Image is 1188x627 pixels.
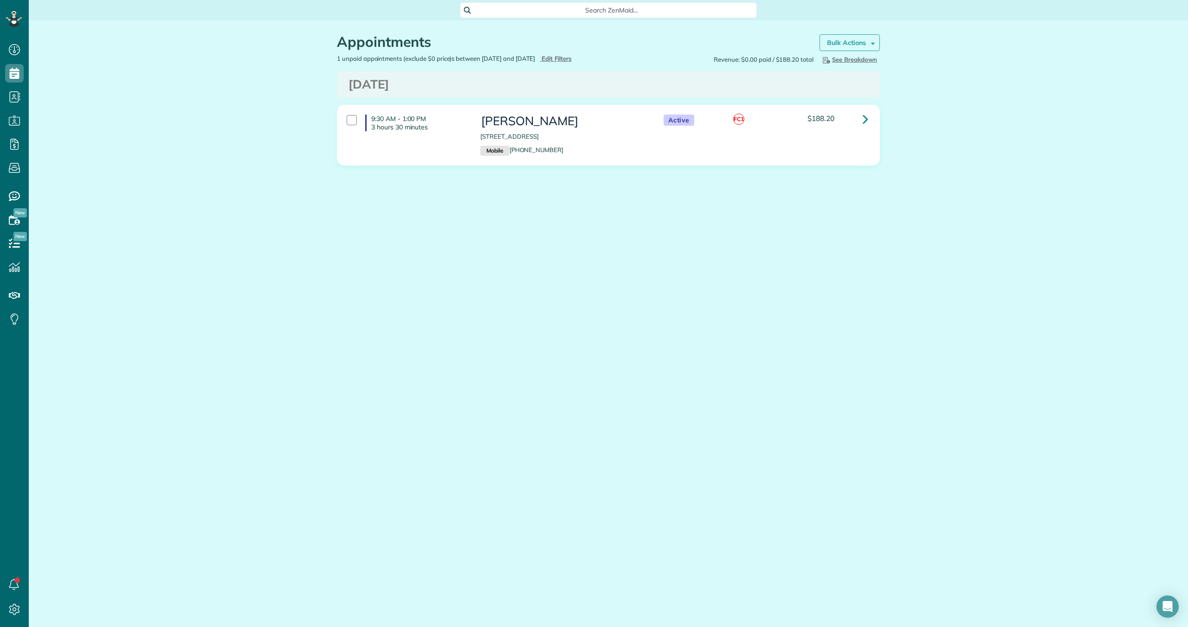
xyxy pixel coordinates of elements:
span: See Breakdown [821,56,877,63]
h3: [DATE] [349,78,868,91]
span: Revenue: $0.00 paid / $188.20 total [714,55,814,64]
span: New [13,232,27,241]
h4: 9:30 AM - 1:00 PM [365,115,466,131]
div: 1 unpaid appointments (exclude $0 price)s between [DATE] and [DATE] [330,54,608,63]
a: Edit Filters [540,55,572,62]
span: Active [664,115,694,126]
a: Bulk Actions [820,34,880,51]
a: Mobile[PHONE_NUMBER] [480,146,563,154]
h1: Appointments [337,34,806,50]
p: [STREET_ADDRESS] [480,132,645,141]
button: See Breakdown [818,54,880,64]
span: $188.20 [807,114,834,123]
span: Edit Filters [542,55,572,62]
h3: [PERSON_NAME] [480,115,645,128]
span: FC1 [733,114,744,125]
div: Open Intercom Messenger [1156,595,1179,618]
p: 3 hours 30 minutes [371,123,466,131]
span: New [13,208,27,218]
strong: Bulk Actions [827,38,866,47]
small: Mobile [480,146,509,156]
